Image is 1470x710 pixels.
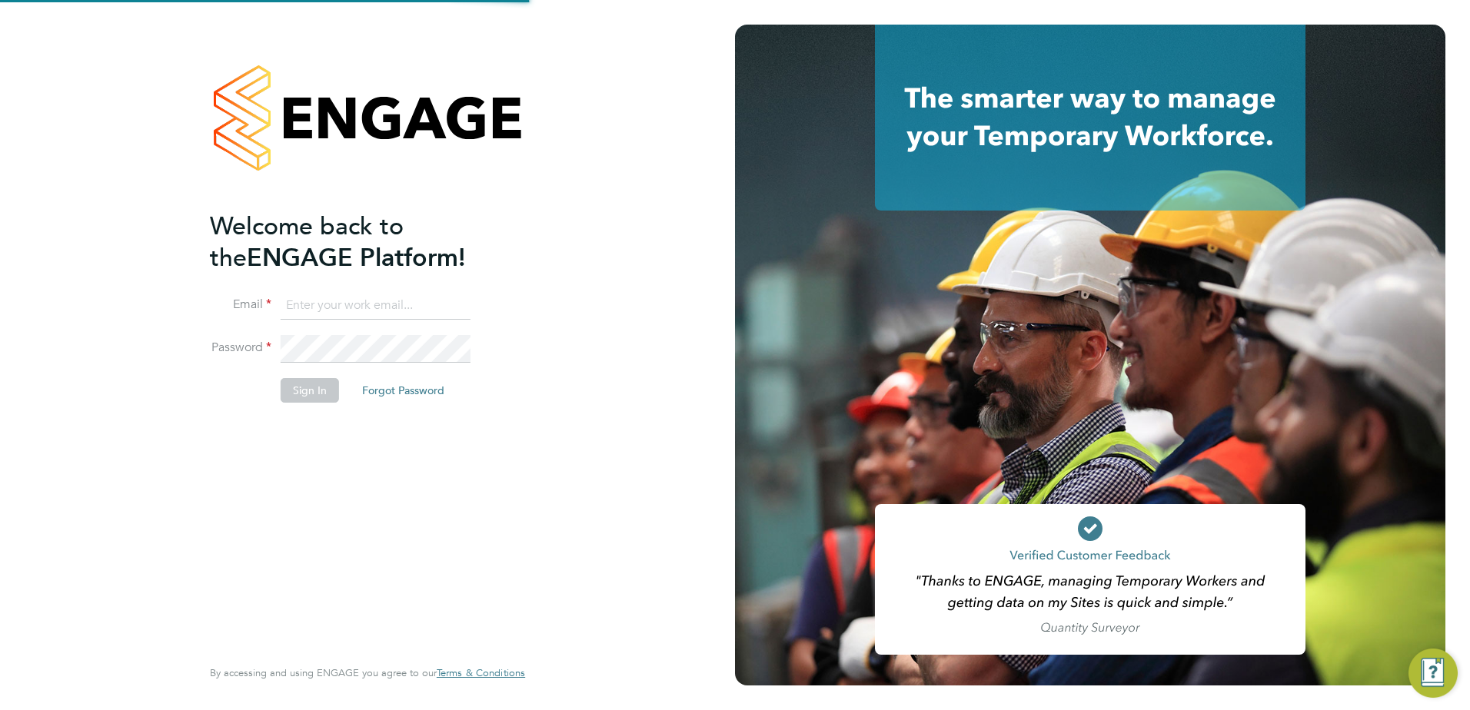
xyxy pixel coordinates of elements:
[210,666,525,679] span: By accessing and using ENGAGE you agree to our
[281,292,471,320] input: Enter your work email...
[210,297,271,313] label: Email
[210,340,271,356] label: Password
[350,378,457,403] button: Forgot Password
[437,667,525,679] a: Terms & Conditions
[210,211,510,274] h2: ENGAGE Platform!
[281,378,339,403] button: Sign In
[210,211,404,273] span: Welcome back to the
[1408,649,1458,698] button: Engage Resource Center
